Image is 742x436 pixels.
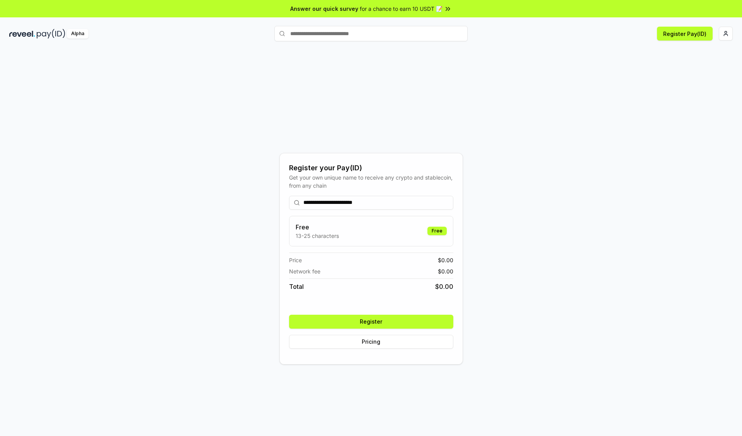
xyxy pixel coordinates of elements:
[438,256,453,264] span: $ 0.00
[438,267,453,275] span: $ 0.00
[9,29,35,39] img: reveel_dark
[296,232,339,240] p: 13-25 characters
[289,163,453,173] div: Register your Pay(ID)
[427,227,447,235] div: Free
[289,173,453,190] div: Get your own unique name to receive any crypto and stablecoin, from any chain
[289,256,302,264] span: Price
[289,335,453,349] button: Pricing
[289,315,453,329] button: Register
[289,282,304,291] span: Total
[37,29,65,39] img: pay_id
[657,27,713,41] button: Register Pay(ID)
[67,29,88,39] div: Alpha
[290,5,358,13] span: Answer our quick survey
[360,5,442,13] span: for a chance to earn 10 USDT 📝
[296,222,339,232] h3: Free
[435,282,453,291] span: $ 0.00
[289,267,320,275] span: Network fee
